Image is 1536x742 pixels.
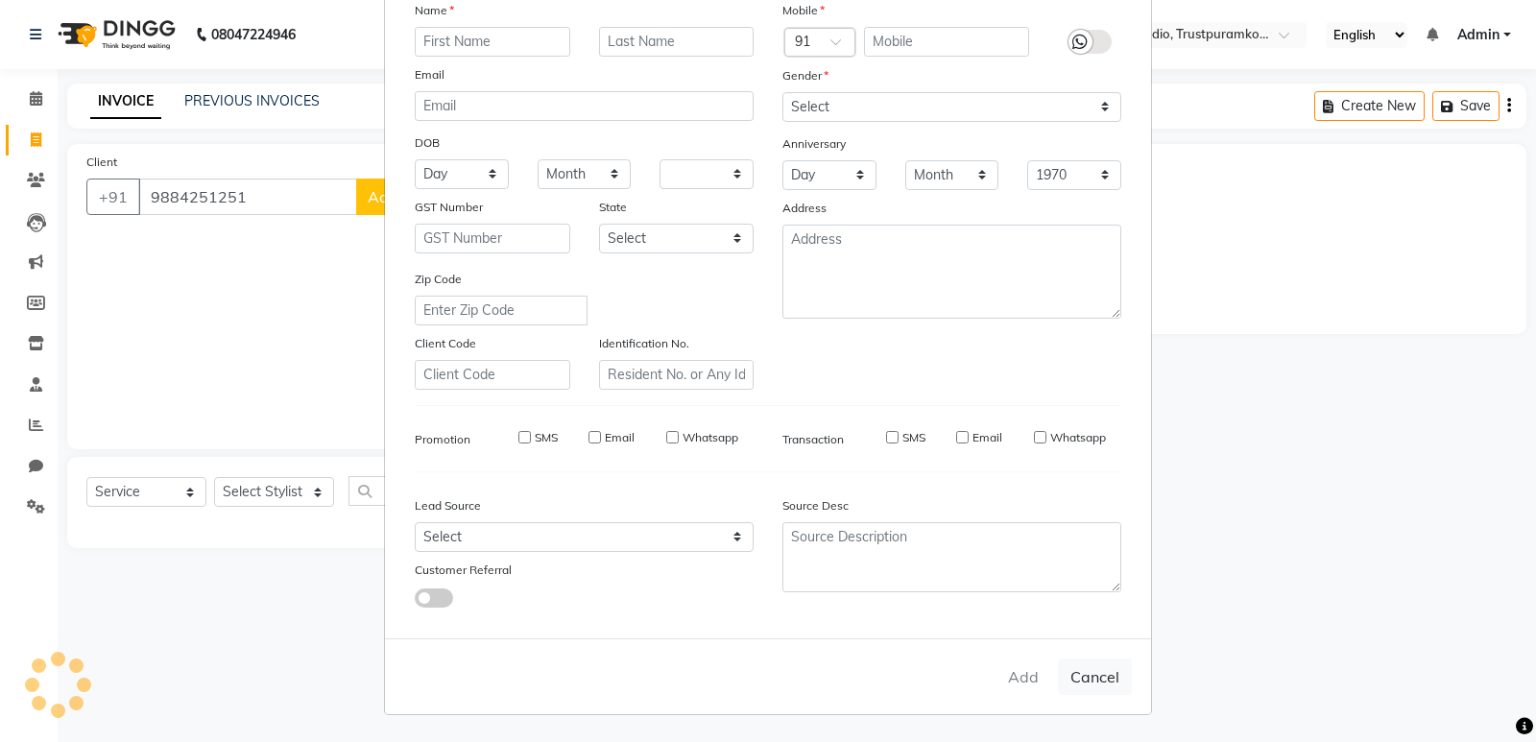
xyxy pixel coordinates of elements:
[782,497,849,515] label: Source Desc
[902,429,925,446] label: SMS
[535,429,558,446] label: SMS
[415,562,512,579] label: Customer Referral
[415,27,570,57] input: First Name
[599,199,627,216] label: State
[1050,429,1106,446] label: Whatsapp
[782,200,827,217] label: Address
[415,497,481,515] label: Lead Source
[782,135,846,153] label: Anniversary
[415,271,462,288] label: Zip Code
[415,360,570,390] input: Client Code
[605,429,635,446] label: Email
[599,27,755,57] input: Last Name
[782,67,828,84] label: Gender
[415,199,483,216] label: GST Number
[415,91,754,121] input: Email
[415,2,454,19] label: Name
[599,360,755,390] input: Resident No. or Any Id
[415,224,570,253] input: GST Number
[415,296,588,325] input: Enter Zip Code
[415,134,440,152] label: DOB
[599,335,689,352] label: Identification No.
[972,429,1002,446] label: Email
[1058,658,1132,695] button: Cancel
[415,66,444,84] label: Email
[415,431,470,448] label: Promotion
[683,429,738,446] label: Whatsapp
[782,431,844,448] label: Transaction
[782,2,825,19] label: Mobile
[864,27,1030,57] input: Mobile
[415,335,476,352] label: Client Code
